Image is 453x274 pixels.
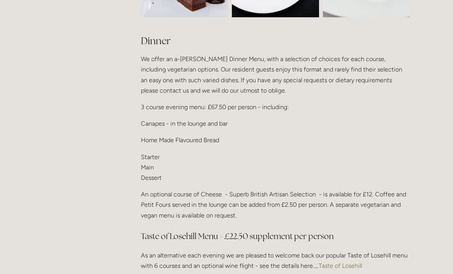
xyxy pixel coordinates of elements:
h2: Dinner [141,34,410,48]
p: Home Made Flavoured Bread [141,135,410,145]
p: As an alternative each evening we are pleased to welcome back our popular Taste of Losehill menu ... [141,250,410,271]
p: Canapes - in the lounge and bar [141,118,410,129]
h3: Taste of Losehill Menu - £22.50 supplement per person [141,229,410,244]
p: An optional course of Cheese - Superb British Artisan Selection - is available for £12. Coffee an... [141,189,410,221]
p: Starter Main Dessert [141,152,410,183]
p: 3 course evening menu: £67.50 per person - including: [141,102,410,112]
p: We offer an a-[PERSON_NAME] Dinner Menu, with a selection of choices for each course, including v... [141,54,410,96]
a: Taste of Losehill [319,262,362,269]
